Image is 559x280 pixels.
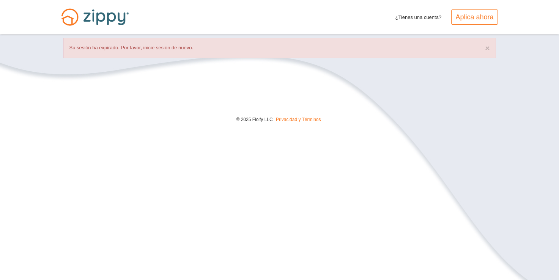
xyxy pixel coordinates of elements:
a: Aplica ahora [451,9,498,25]
span: ¿Tienes una cuenta? [395,9,442,22]
a: Privacidad y Términos [276,117,321,122]
span: © 2025 Floify LLC [236,117,272,122]
button: × [485,44,490,52]
font: Su sesión ha expirado. Por favor, inicie sesión de nuevo. [69,45,194,50]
